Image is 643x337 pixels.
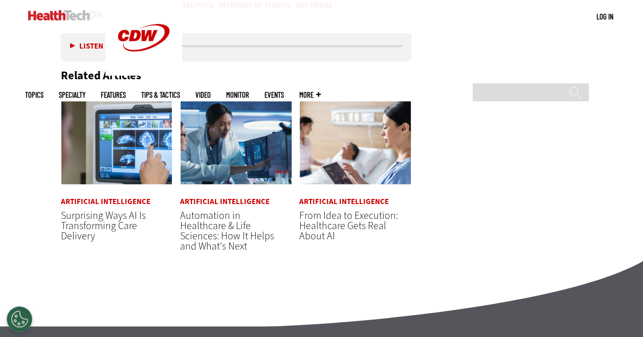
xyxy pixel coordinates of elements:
[61,101,173,185] img: Xray machine in hospital
[28,10,90,20] img: Home
[299,91,321,99] span: More
[25,91,43,99] span: Topics
[180,198,270,206] a: Artificial Intelligence
[596,12,613,21] a: Log in
[7,306,32,332] button: Open Preferences
[7,306,32,332] div: Cookies Settings
[61,198,150,206] a: Artificial Intelligence
[105,68,182,78] a: CDW
[299,209,398,243] a: From Idea to Execution: Healthcare Gets Real About AI
[180,101,292,185] img: medical researchers looks at images on a monitor in a lab
[299,198,389,206] a: Artificial Intelligence
[141,91,180,99] a: Tips & Tactics
[101,91,126,99] a: Features
[226,91,249,99] a: MonITor
[59,91,85,99] span: Specialty
[180,209,274,253] a: Automation in Healthcare & Life Sciences: How It Helps and What's Next
[61,209,146,243] a: Surprising Ways AI Is Transforming Care Delivery
[195,91,211,99] a: Video
[264,91,284,99] a: Events
[596,11,613,22] div: User menu
[299,101,411,185] img: Doctor using tablet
